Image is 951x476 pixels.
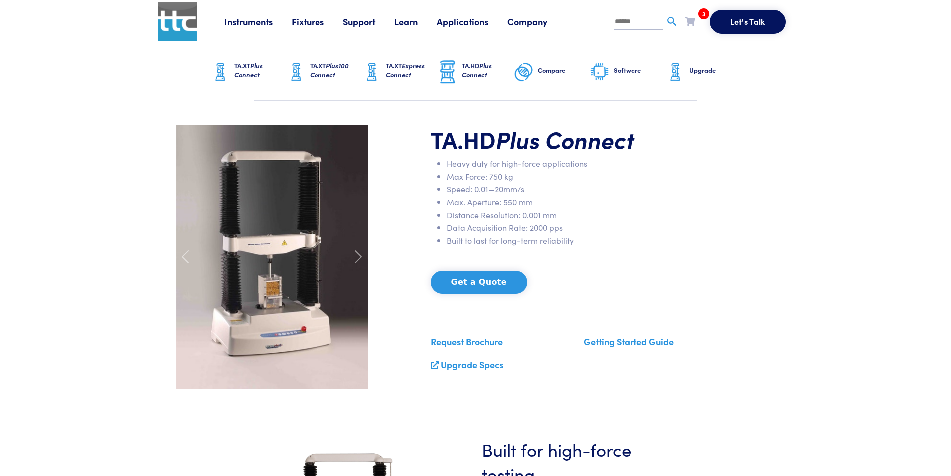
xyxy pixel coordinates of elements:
[710,10,786,34] button: Let's Talk
[447,209,724,222] li: Distance Resolution: 0.001 mm
[431,125,724,154] h1: TA.HD
[224,15,292,28] a: Instruments
[447,221,724,234] li: Data Acquisition Rate: 2000 pps
[292,15,343,28] a: Fixtures
[394,15,437,28] a: Learn
[462,61,514,79] h6: TA.HD
[447,183,724,196] li: Speed: 0.01—20mm/s
[286,44,362,100] a: TA.XTPlus100 Connect
[685,15,695,27] a: 3
[538,66,590,75] h6: Compare
[496,123,634,155] span: Plus Connect
[507,15,566,28] a: Company
[431,271,527,294] button: Get a Quote
[698,8,709,19] span: 3
[438,59,458,85] img: ta-hd-graphic.png
[386,61,438,79] h6: TA.XT
[431,335,503,348] a: Request Brochure
[665,60,685,85] img: ta-xt-graphic.png
[447,170,724,183] li: Max Force: 750 kg
[437,15,507,28] a: Applications
[584,335,674,348] a: Getting Started Guide
[158,2,197,41] img: ttc_logo_1x1_v1.0.png
[441,358,503,371] a: Upgrade Specs
[689,66,741,75] h6: Upgrade
[447,157,724,170] li: Heavy duty for high-force applications
[614,66,665,75] h6: Software
[234,61,286,79] h6: TA.XT
[514,60,534,85] img: compare-graphic.png
[514,44,590,100] a: Compare
[447,196,724,209] li: Max. Aperture: 550 mm
[386,61,425,79] span: Express Connect
[210,60,230,85] img: ta-xt-graphic.png
[310,61,349,79] span: Plus100 Connect
[447,234,724,247] li: Built to last for long-term reliability
[234,61,263,79] span: Plus Connect
[362,44,438,100] a: TA.XTExpress Connect
[343,15,394,28] a: Support
[590,62,610,83] img: software-graphic.png
[176,125,368,389] img: carousel-ta-hd-plus-ottawa.jpg
[210,44,286,100] a: TA.XTPlus Connect
[310,61,362,79] h6: TA.XT
[286,60,306,85] img: ta-xt-graphic.png
[590,44,665,100] a: Software
[438,44,514,100] a: TA.HDPlus Connect
[462,61,492,79] span: Plus Connect
[362,60,382,85] img: ta-xt-graphic.png
[665,44,741,100] a: Upgrade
